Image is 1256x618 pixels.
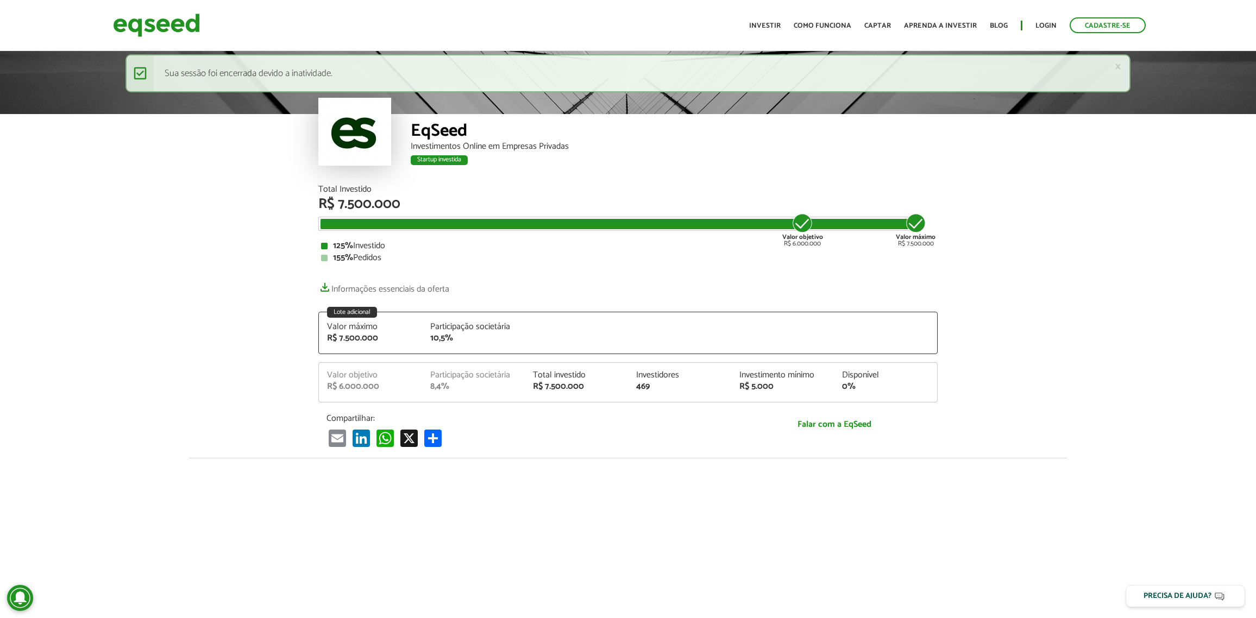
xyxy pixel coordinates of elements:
[739,371,826,380] div: Investimento mínimo
[1035,22,1057,29] a: Login
[864,22,891,29] a: Captar
[321,242,935,250] div: Investido
[430,382,517,391] div: 8,4%
[327,323,414,331] div: Valor máximo
[782,232,823,242] strong: Valor objetivo
[374,429,396,447] a: WhatsApp
[533,382,620,391] div: R$ 7.500.000
[326,429,348,447] a: Email
[333,250,353,265] strong: 155%
[1115,61,1121,72] a: ×
[842,371,929,380] div: Disponível
[326,413,723,424] p: Compartilhar:
[430,334,517,343] div: 10,5%
[318,185,938,194] div: Total Investido
[430,371,517,380] div: Participação societária
[327,371,414,380] div: Valor objetivo
[327,334,414,343] div: R$ 7.500.000
[411,122,938,142] div: EqSeed
[318,279,449,294] a: Informações essenciais da oferta
[636,371,723,380] div: Investidores
[318,197,938,211] div: R$ 7.500.000
[113,11,200,40] img: EqSeed
[533,371,620,380] div: Total investido
[411,142,938,151] div: Investimentos Online em Empresas Privadas
[782,212,823,247] div: R$ 6.000.000
[430,323,517,331] div: Participação societária
[333,238,353,253] strong: 125%
[125,54,1131,92] div: Sua sessão foi encerrada devido a inatividade.
[411,155,468,165] div: Startup investida
[896,232,935,242] strong: Valor máximo
[896,212,935,247] div: R$ 7.500.000
[842,382,929,391] div: 0%
[350,429,372,447] a: LinkedIn
[327,307,377,318] div: Lote adicional
[321,254,935,262] div: Pedidos
[990,22,1008,29] a: Blog
[398,429,420,447] a: X
[1070,17,1146,33] a: Cadastre-se
[794,22,851,29] a: Como funciona
[904,22,977,29] a: Aprenda a investir
[422,429,444,447] a: Compartilhar
[636,382,723,391] div: 469
[739,413,930,436] a: Falar com a EqSeed
[739,382,826,391] div: R$ 5.000
[749,22,781,29] a: Investir
[327,382,414,391] div: R$ 6.000.000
